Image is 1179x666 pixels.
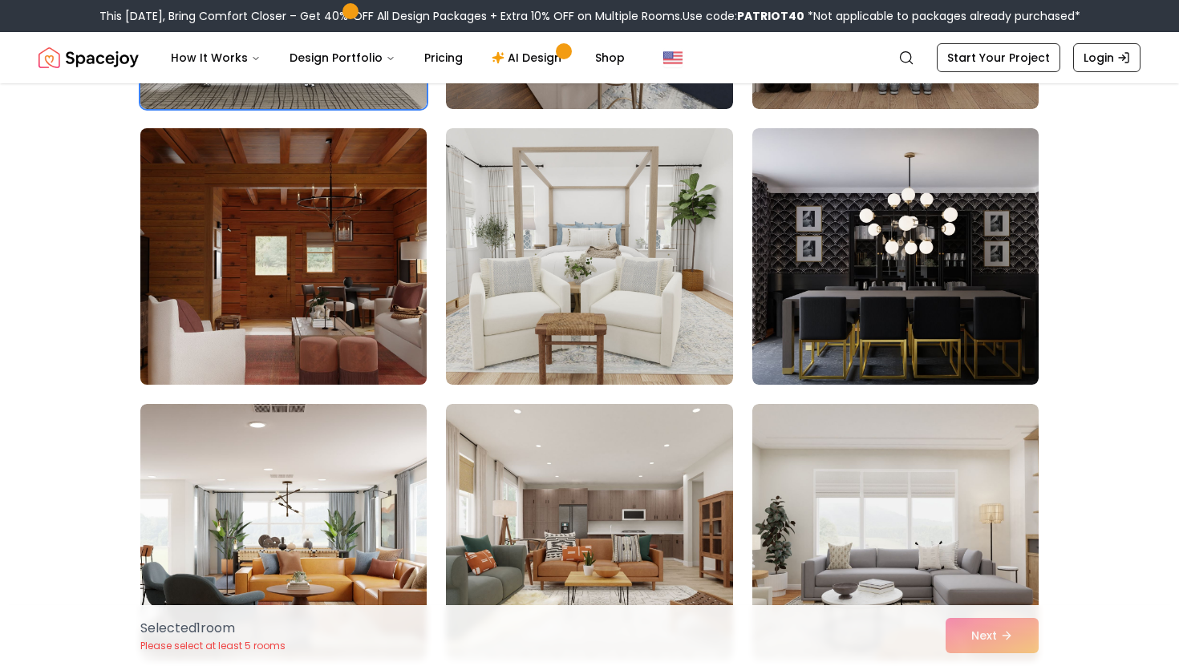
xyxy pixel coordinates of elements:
img: Room room-11 [446,404,732,660]
img: Room room-7 [133,122,434,391]
div: This [DATE], Bring Comfort Closer – Get 40% OFF All Design Packages + Extra 10% OFF on Multiple R... [99,8,1080,24]
img: Spacejoy Logo [38,42,139,74]
a: Login [1073,43,1141,72]
img: Room room-9 [752,128,1039,385]
button: How It Works [158,42,273,74]
nav: Global [38,32,1141,83]
img: Room room-8 [446,128,732,385]
a: Spacejoy [38,42,139,74]
a: Shop [582,42,638,74]
img: Room room-12 [752,404,1039,660]
a: Pricing [411,42,476,74]
span: *Not applicable to packages already purchased* [804,8,1080,24]
b: PATRIOT40 [737,8,804,24]
button: Design Portfolio [277,42,408,74]
a: Start Your Project [937,43,1060,72]
nav: Main [158,42,638,74]
img: United States [663,48,683,67]
p: Please select at least 5 rooms [140,640,286,652]
a: AI Design [479,42,579,74]
span: Use code: [683,8,804,24]
img: Room room-10 [140,404,427,660]
p: Selected 1 room [140,619,286,638]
